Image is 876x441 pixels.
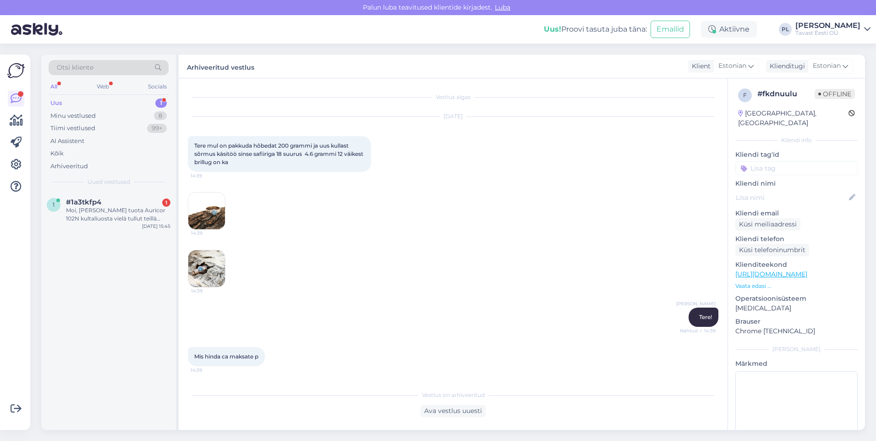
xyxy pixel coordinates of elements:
a: [PERSON_NAME]Tavast Eesti OÜ [795,22,871,37]
div: Minu vestlused [50,111,96,121]
div: AI Assistent [50,137,84,146]
span: 14:39 [191,287,225,294]
p: Chrome [TECHNICAL_ID] [735,326,858,336]
div: [DATE] 15:45 [142,223,170,230]
div: Tiimi vestlused [50,124,95,133]
span: Estonian [813,61,841,71]
span: 14:39 [191,230,225,237]
span: Tere mul on pakkuda hõbedat 200 grammi ja uus kullast sõrmus käsitöö sinse safiiriga 18 suurus 4.... [194,142,365,165]
p: Operatsioonisüsteem [735,294,858,303]
div: Vestlus algas [188,93,718,101]
a: [URL][DOMAIN_NAME] [735,270,807,278]
div: All [49,81,59,93]
div: Ava vestlus uuesti [421,405,486,417]
span: Offline [815,89,855,99]
p: Kliendi telefon [735,234,858,244]
div: Arhiveeritud [50,162,88,171]
span: 14:39 [191,172,225,179]
img: Attachment [188,193,225,229]
div: Küsi telefoninumbrit [735,244,809,256]
span: 14:39 [191,367,225,374]
p: Klienditeekond [735,260,858,270]
input: Lisa nimi [736,193,847,203]
p: Brauser [735,317,858,326]
div: Web [95,81,111,93]
p: Kliendi nimi [735,179,858,188]
span: Vestlus on arhiveeritud [422,391,485,399]
p: Märkmed [735,359,858,369]
div: Tavast Eesti OÜ [795,29,860,37]
span: f [743,92,747,99]
span: Mis hinda ca maksate p [194,353,258,360]
button: Emailid [651,21,690,38]
img: Attachment [188,250,225,287]
div: Klienditugi [766,61,805,71]
div: # fkdnuulu [757,88,815,99]
div: 99+ [147,124,167,133]
div: Aktiivne [701,21,757,38]
span: #1a3tkfp4 [66,198,101,206]
div: Socials [146,81,169,93]
div: Kliendi info [735,136,858,144]
div: Kõik [50,149,64,158]
div: [DATE] [188,112,718,121]
div: 1 [155,99,167,108]
span: Luba [492,3,513,11]
p: Kliendi tag'id [735,150,858,160]
div: Proovi tasuta juba täna: [544,24,647,35]
img: Askly Logo [7,62,25,79]
div: [PERSON_NAME] [735,345,858,353]
div: Klient [688,61,711,71]
div: Uus [50,99,62,108]
p: Kliendi email [735,209,858,218]
input: Lisa tag [735,161,858,175]
label: Arhiveeritud vestlus [187,60,254,72]
div: 8 [154,111,167,121]
div: Moi, [PERSON_NAME] tuota Auricor 102N kultaliuosta vielä tullut teillä varastoon? [66,206,170,223]
div: [GEOGRAPHIC_DATA], [GEOGRAPHIC_DATA] [738,109,849,128]
span: Uued vestlused [88,178,130,186]
span: [PERSON_NAME] [676,300,716,307]
b: Uus! [544,25,561,33]
div: [PERSON_NAME] [795,22,860,29]
span: Estonian [718,61,746,71]
p: [MEDICAL_DATA] [735,303,858,313]
span: 1 [53,201,55,208]
span: Tere! [699,314,712,320]
span: Nähtud ✓ 14:39 [680,327,716,334]
div: 1 [162,198,170,207]
p: Vaata edasi ... [735,282,858,290]
span: Otsi kliente [57,63,93,72]
div: Küsi meiliaadressi [735,218,800,231]
div: PL [779,23,792,36]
